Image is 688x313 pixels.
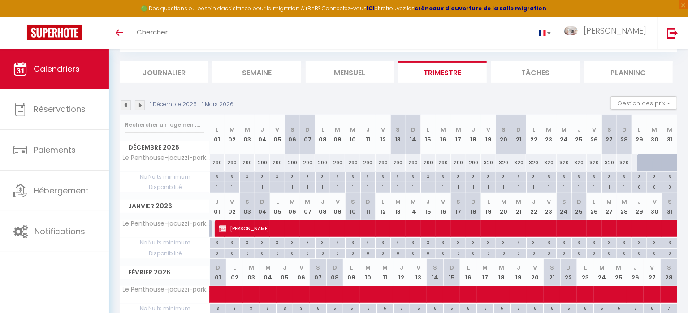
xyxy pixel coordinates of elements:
[436,193,451,220] th: 16
[571,115,587,154] th: 25
[607,125,611,134] abbr: S
[466,193,481,220] th: 18
[451,172,466,180] div: 3
[527,182,541,191] div: 1
[240,182,255,191] div: 1
[229,125,235,134] abbr: M
[481,193,496,220] th: 19
[381,125,385,134] abbr: V
[260,125,264,134] abbr: J
[345,154,360,171] div: 290
[632,115,647,154] th: 29
[255,193,270,220] th: 04
[275,125,279,134] abbr: V
[285,193,300,220] th: 06
[346,249,360,257] div: 0
[496,154,511,171] div: 320
[584,25,646,36] span: [PERSON_NAME]
[466,154,481,171] div: 290
[466,172,481,180] div: 3
[210,182,225,191] div: 1
[240,154,255,171] div: 290
[120,172,209,182] span: Nb Nuits minimum
[300,249,315,257] div: 0
[360,154,376,171] div: 290
[270,115,285,154] th: 05
[330,172,345,180] div: 3
[481,115,496,154] th: 19
[592,125,596,134] abbr: V
[406,154,421,171] div: 290
[255,115,270,154] th: 04
[210,154,225,171] div: 290
[321,125,324,134] abbr: L
[617,154,632,171] div: 320
[511,154,527,171] div: 320
[396,125,400,134] abbr: S
[622,125,627,134] abbr: D
[527,172,541,180] div: 3
[321,197,325,206] abbr: J
[632,182,647,191] div: 0
[602,154,617,171] div: 320
[541,154,557,171] div: 320
[360,115,376,154] th: 11
[617,172,632,180] div: 3
[34,103,86,115] span: Réservations
[406,182,421,191] div: 1
[415,4,546,12] a: créneaux d'ouverture de la salle migration
[367,4,375,12] strong: ICI
[346,182,360,191] div: 1
[270,249,285,257] div: 0
[300,238,315,246] div: 3
[472,125,475,134] abbr: J
[466,249,481,257] div: 0
[336,197,340,206] abbr: V
[557,182,571,191] div: 1
[391,249,406,257] div: 0
[210,172,225,180] div: 3
[225,238,240,246] div: 3
[526,154,541,171] div: 320
[240,172,255,180] div: 3
[516,125,521,134] abbr: D
[225,115,240,154] th: 02
[541,193,557,220] th: 23
[391,182,406,191] div: 1
[305,197,310,206] abbr: M
[120,200,209,213] span: Janvier 2026
[526,115,541,154] th: 22
[225,172,240,180] div: 3
[390,193,406,220] th: 13
[638,125,641,134] abbr: L
[451,193,466,220] th: 17
[572,172,587,180] div: 3
[406,249,421,257] div: 0
[300,193,315,220] th: 07
[617,238,632,246] div: 3
[27,25,82,40] img: Super Booking
[121,154,211,161] span: Le Penthouse-jacuzzi-parking-terrasse-climatisation
[466,238,481,246] div: 3
[330,249,345,257] div: 0
[421,182,436,191] div: 1
[481,238,496,246] div: 3
[225,249,240,257] div: 0
[584,61,673,83] li: Planning
[541,115,557,154] th: 23
[451,182,466,191] div: 1
[572,182,587,191] div: 1
[466,115,481,154] th: 18
[571,154,587,171] div: 320
[137,27,168,37] span: Chercher
[34,185,89,196] span: Hébergement
[572,238,587,246] div: 3
[557,172,571,180] div: 3
[330,182,345,191] div: 1
[487,197,490,206] abbr: L
[562,197,566,206] abbr: S
[330,154,346,171] div: 290
[255,249,270,257] div: 0
[240,115,255,154] th: 03
[547,197,551,206] abbr: V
